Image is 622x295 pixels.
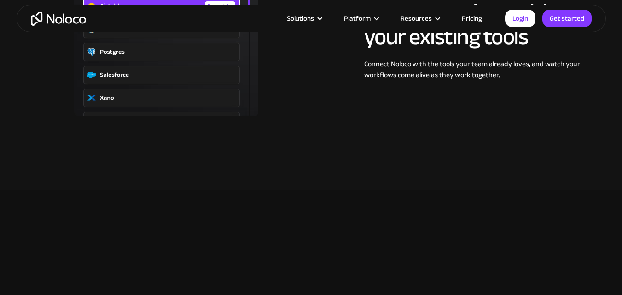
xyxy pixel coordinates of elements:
a: Login [505,10,535,27]
div: Solutions [275,12,332,24]
div: Solutions [287,12,314,24]
a: Pricing [450,12,494,24]
div: Platform [344,12,371,24]
div: Resources [389,12,450,24]
div: Resources [401,12,432,24]
div: Platform [332,12,389,24]
div: Connect Noloco with the tools your team already loves, and watch your workflows come alive as the... [364,58,597,81]
a: home [31,12,86,26]
a: Get started [542,10,592,27]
